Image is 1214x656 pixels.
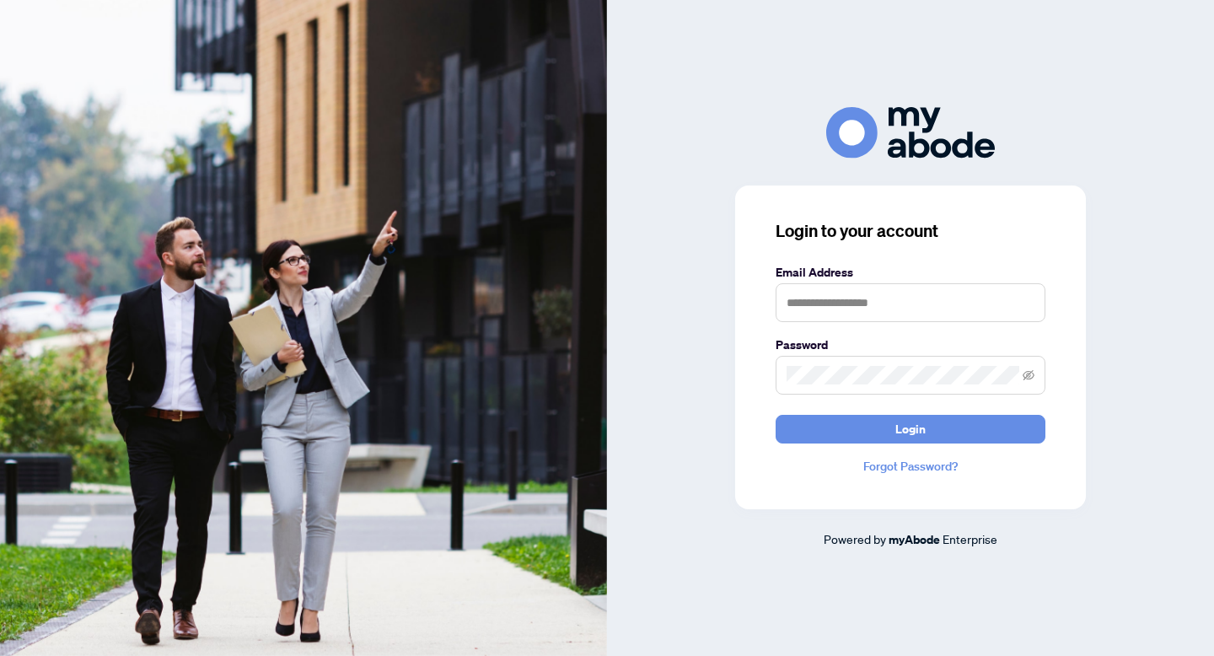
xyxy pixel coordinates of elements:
[895,416,926,443] span: Login
[776,219,1045,243] h3: Login to your account
[1023,369,1034,381] span: eye-invisible
[824,531,886,546] span: Powered by
[776,336,1045,354] label: Password
[776,415,1045,444] button: Login
[943,531,997,546] span: Enterprise
[889,530,940,549] a: myAbode
[826,107,995,159] img: ma-logo
[776,457,1045,476] a: Forgot Password?
[776,263,1045,282] label: Email Address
